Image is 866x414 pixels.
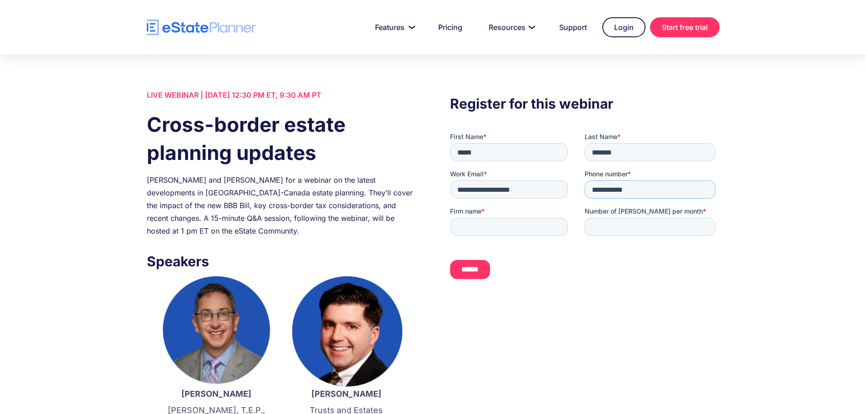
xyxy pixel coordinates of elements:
[147,174,416,237] div: [PERSON_NAME] and [PERSON_NAME] for a webinar on the latest developments in [GEOGRAPHIC_DATA]-Can...
[548,18,598,36] a: Support
[147,89,416,101] div: LIVE WEBINAR | [DATE] 12:30 PM ET, 9:30 AM PT
[147,251,416,272] h3: Speakers
[147,110,416,167] h1: Cross-border estate planning updates
[450,93,719,114] h3: Register for this webinar
[311,389,381,399] strong: [PERSON_NAME]
[478,18,544,36] a: Resources
[364,18,423,36] a: Features
[181,389,251,399] strong: [PERSON_NAME]
[650,17,720,37] a: Start free trial
[450,132,719,287] iframe: Form 0
[602,17,646,37] a: Login
[147,20,256,35] a: home
[427,18,473,36] a: Pricing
